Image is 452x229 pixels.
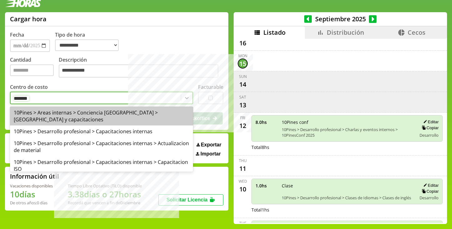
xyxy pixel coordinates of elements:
[68,189,142,200] h1: 3.38 días o 27 horas
[55,31,124,52] label: Tipo de hora
[420,189,439,194] button: Copiar
[420,132,439,138] span: Desarrollo
[238,53,247,59] div: Mon
[263,28,286,37] span: Listado
[239,74,247,79] div: Sun
[251,144,443,150] div: Total 8 hs
[201,151,221,157] span: Importar
[238,163,248,173] div: 11
[240,115,245,120] div: Fri
[10,84,48,90] label: Centro de costo
[251,207,443,213] div: Total 1 hs
[198,84,223,90] label: Facturable
[256,183,277,189] span: 1.0 hs
[312,15,369,23] span: Septiembre 2025
[120,200,140,206] b: Diciembre
[195,142,223,148] button: Exportar
[327,28,364,37] span: Distribución
[10,137,193,156] div: 10Pines > Desarrollo profesional > Capacitaciones internas > Actualizacion de material
[408,28,425,37] span: Cecos
[10,31,24,38] label: Fecha
[55,39,119,51] select: Tipo de hora
[59,56,223,79] label: Descripción
[10,56,59,79] label: Cantidad
[238,120,248,130] div: 12
[201,142,221,148] span: Exportar
[10,107,193,125] div: 10Pines > Areas internas > Conciencia [GEOGRAPHIC_DATA] > [GEOGRAPHIC_DATA] y capacitaciones
[239,221,246,226] div: Tue
[10,15,47,23] h1: Cargar hora
[282,127,412,138] span: 10Pines > Desarrollo profesional > Charlas y eventos internos > 10PinesConf 2025
[10,125,193,137] div: 10Pines > Desarrollo profesional > Capacitaciones internas
[239,94,246,100] div: Sat
[238,38,248,48] div: 16
[239,179,247,184] div: Wed
[10,172,59,181] h2: Información útil
[68,183,142,189] div: Tiempo Libre Optativo (TiLO) disponible
[10,183,53,189] div: Vacaciones disponibles
[238,100,248,110] div: 13
[238,184,248,194] div: 10
[282,183,412,189] span: Clase
[238,59,248,69] div: 15
[420,125,439,130] button: Copiar
[59,64,218,78] textarea: Descripción
[10,64,54,76] input: Cantidad
[238,79,248,89] div: 14
[10,200,53,206] div: De otros años: 0 días
[420,195,439,201] span: Desarrollo
[239,158,247,163] div: Thu
[282,119,412,125] span: 10Pines conf
[256,119,277,125] span: 8.0 hs
[282,195,412,201] span: 10Pines > Desarrollo profesional > Clases de Idiomas > Clases de inglés
[158,194,223,206] button: Solicitar Licencia
[234,39,447,223] div: scrollable content
[421,119,439,125] button: Editar
[421,183,439,188] button: Editar
[10,189,53,200] h1: 10 días
[10,156,193,175] div: 10Pines > Desarrollo profesional > Capacitaciones internas > Capacitacion ISO
[166,197,208,202] span: Solicitar Licencia
[68,200,142,206] div: Recordá que vencen a fin de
